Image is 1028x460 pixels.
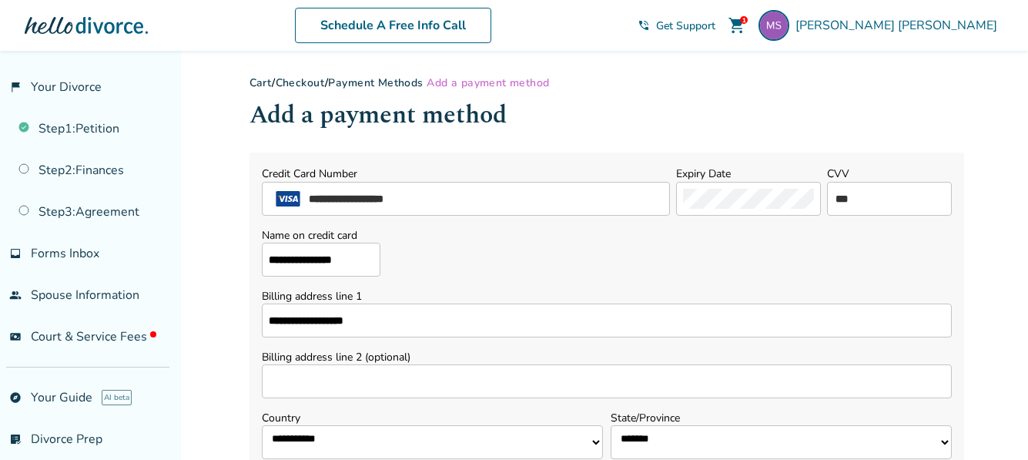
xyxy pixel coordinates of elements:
span: Forms Inbox [31,245,99,262]
span: Get Support [656,18,715,33]
label: State/Province [611,411,952,425]
img: visa [269,191,307,206]
label: Credit Card Number [262,166,357,181]
label: CVV [827,166,849,181]
a: Checkout [276,76,325,90]
span: flag_2 [9,81,22,93]
label: Expiry Date [676,166,731,181]
a: Cart [249,76,273,90]
span: list_alt_check [9,433,22,445]
span: explore [9,391,22,404]
label: Billing address line 1 [262,289,952,304]
iframe: Chat Widget [951,386,1028,460]
span: phone_in_talk [638,19,650,32]
span: Court & Service Fees [31,328,156,345]
label: Country [262,411,603,425]
label: Billing address line 2 (optional) [262,350,952,364]
h1: Add a payment method [249,96,964,134]
div: 1 [740,16,748,24]
div: / / [249,76,964,90]
a: Schedule A Free Info Call [295,8,491,43]
span: AI beta [102,390,132,405]
img: marthacanhelpyou@gmail.com [758,10,789,41]
span: universal_currency_alt [9,331,22,343]
a: phone_in_talkGet Support [638,18,715,33]
a: Payment Methods [328,76,423,90]
span: inbox [9,247,22,260]
span: [PERSON_NAME] [PERSON_NAME] [795,17,1003,34]
label: Name on credit card [262,228,380,243]
span: people [9,289,22,301]
span: shopping_cart [728,16,746,35]
span: Add a payment method [427,76,549,90]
